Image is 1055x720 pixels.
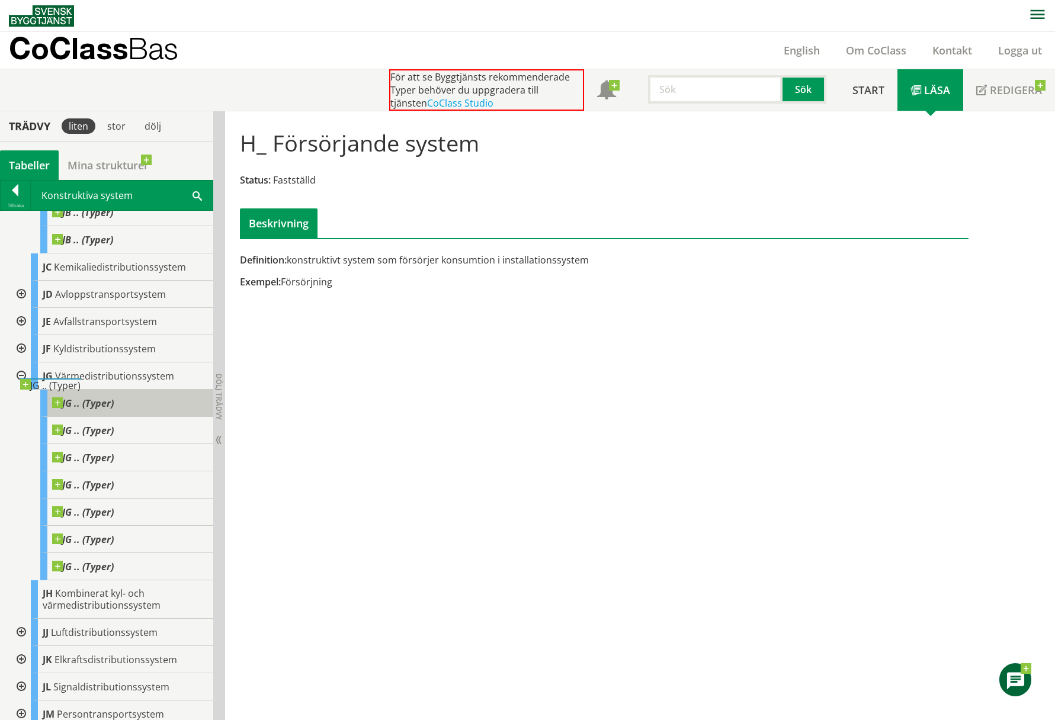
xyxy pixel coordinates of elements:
span: Kombinerat kyl- och värmedistributionssystem [43,587,161,612]
a: Läsa [897,69,963,111]
span: Avloppstransportsystem [55,288,166,301]
div: Gå till informationssidan för CoClass Studio [19,199,213,226]
div: Trädvy [2,120,57,133]
a: Kontakt [919,43,985,57]
div: Gå till informationssidan för CoClass Studio [19,444,213,471]
span: JL [43,680,51,693]
span: JG .. (Typer) [52,479,114,491]
div: Gå till informationssidan för CoClass Studio [20,378,81,392]
p: CoClass [9,41,178,55]
div: Gå till informationssidan för CoClass Studio [19,226,213,253]
span: Sök i tabellen [193,189,202,201]
span: JJ [43,626,49,639]
span: JG .. (Typer) [52,506,114,518]
div: Tillbaka [1,201,30,210]
span: JG .. (Typer) [20,379,81,392]
a: CoClassBas [9,32,204,69]
a: Start [839,69,897,111]
div: dölj [137,118,168,134]
span: JG .. (Typer) [52,425,114,436]
a: Om CoClass [833,43,919,57]
div: Gå till informationssidan för CoClass Studio [9,673,213,700]
span: Kemikaliedistributionssystem [54,261,186,274]
div: Gå till informationssidan för CoClass Studio [9,580,213,619]
span: Exempel: [240,275,281,288]
div: Gå till informationssidan för CoClass Studio [19,390,213,417]
div: konstruktivt system som försörjer konsumtion i installationssystem [240,253,719,266]
h1: H_ Försörjande system [240,130,479,156]
div: Gå till informationssidan för CoClass Studio [9,281,213,308]
span: Luftdistributionssystem [51,626,158,639]
span: Kyldistributionssystem [53,342,156,355]
img: Svensk Byggtjänst [9,5,74,27]
span: JB .. (Typer) [52,207,113,218]
div: liten [62,118,95,134]
span: JF [43,342,51,355]
div: Gå till informationssidan för CoClass Studio [9,335,213,362]
span: JD [43,288,53,301]
span: JG .. (Typer) [52,561,114,573]
a: CoClass Studio [427,97,493,110]
div: Gå till informationssidan för CoClass Studio [9,619,213,646]
span: JK [43,653,52,666]
div: Gå till informationssidan för CoClass Studio [19,526,213,553]
span: Bas [128,31,178,66]
span: Dölj trädvy [214,374,224,420]
span: Läsa [924,83,950,97]
span: Värmedistributionssystem [55,369,174,382]
button: Sök [783,75,826,104]
span: Redigera [990,83,1042,97]
span: JC [43,261,52,274]
div: Gå till informationssidan för CoClass Studio [9,253,213,281]
span: JG .. (Typer) [52,397,114,409]
span: Definition: [240,253,287,266]
div: Konstruktiva system [31,181,213,210]
div: Gå till informationssidan för CoClass Studio [19,499,213,526]
a: Redigera [963,69,1055,111]
span: JG [43,369,53,382]
span: Signaldistributionssystem [53,680,169,693]
span: Elkraftsdistributionssystem [54,653,177,666]
a: Logga ut [985,43,1055,57]
span: JB .. (Typer) [52,234,113,246]
span: Status: [240,173,271,187]
div: Gå till informationssidan för CoClass Studio [9,646,213,673]
span: JE [43,315,51,328]
span: JG .. (Typer) [52,452,114,464]
div: Gå till informationssidan för CoClass Studio [19,471,213,499]
div: Gå till informationssidan för CoClass Studio [19,417,213,444]
a: Mina strukturer [59,150,158,180]
div: Försörjning [240,275,719,288]
span: JG .. (Typer) [52,533,114,545]
div: Gå till informationssidan för CoClass Studio [9,308,213,335]
span: Avfallstransportsystem [53,315,157,328]
div: Beskrivning [240,208,318,238]
span: JH [43,587,53,600]
span: Fastställd [273,173,316,187]
div: Gå till informationssidan för CoClass Studio [19,553,213,580]
a: English [771,43,833,57]
span: Start [852,83,884,97]
div: stor [100,118,133,134]
input: Sök [648,75,783,104]
div: Gå till informationssidan för CoClass Studio [9,362,213,580]
span: Notifikationer [597,82,616,101]
div: För att se Byggtjänsts rekommenderade Typer behöver du uppgradera till tjänsten [389,69,584,111]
